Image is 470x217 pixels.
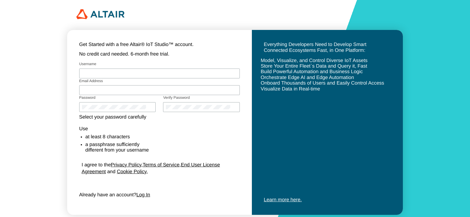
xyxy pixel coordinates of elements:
[79,126,156,132] div: Use
[261,75,354,81] unity-typography: Orchestrate Edge AI and Edge Automation
[261,81,384,86] unity-typography: Onboard Thousands of Users and Easily Control Access
[107,169,115,174] span: and
[261,86,320,92] unity-typography: Visualize Data in Real-time
[111,162,141,168] a: Privacy Policy
[163,95,190,100] label: Verify Password
[264,197,302,202] a: Learn more here.
[79,52,170,57] unity-typography: No credit card needed. 6-month free trial.
[261,64,367,69] unity-typography: Store Your Entire Fleet`s Data and Query it, Fast
[79,95,96,100] label: Password
[136,192,150,198] a: Log In
[143,162,179,168] a: Terms of Service
[264,123,391,195] iframe: YouTube video player
[261,69,363,75] unity-typography: Build Powerful Automation and Business Logic
[76,9,124,19] img: 320px-Altair_logo.png
[85,134,150,140] li: at least 8 characters
[85,142,150,153] li: a passphrase sufficiently different from your username
[79,62,96,66] label: Username
[79,79,103,83] label: Email Address
[79,192,240,198] p: Already have an account?
[264,42,367,53] unity-typography: Everything Developers Need to Develop Smart Connected Ecosystems Fast, in One Platform:
[82,162,220,174] span: I agree to the , , ,
[79,115,146,120] unity-typography: Select your password carefully
[117,169,147,174] a: Cookie Policy
[261,58,368,64] unity-typography: Model, Visualize, and Control Diverse IoT Assets
[79,42,194,47] unity-typography: Get Started with a free Altair® IoT Studio™ account.
[82,162,220,174] a: End User License Agreement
